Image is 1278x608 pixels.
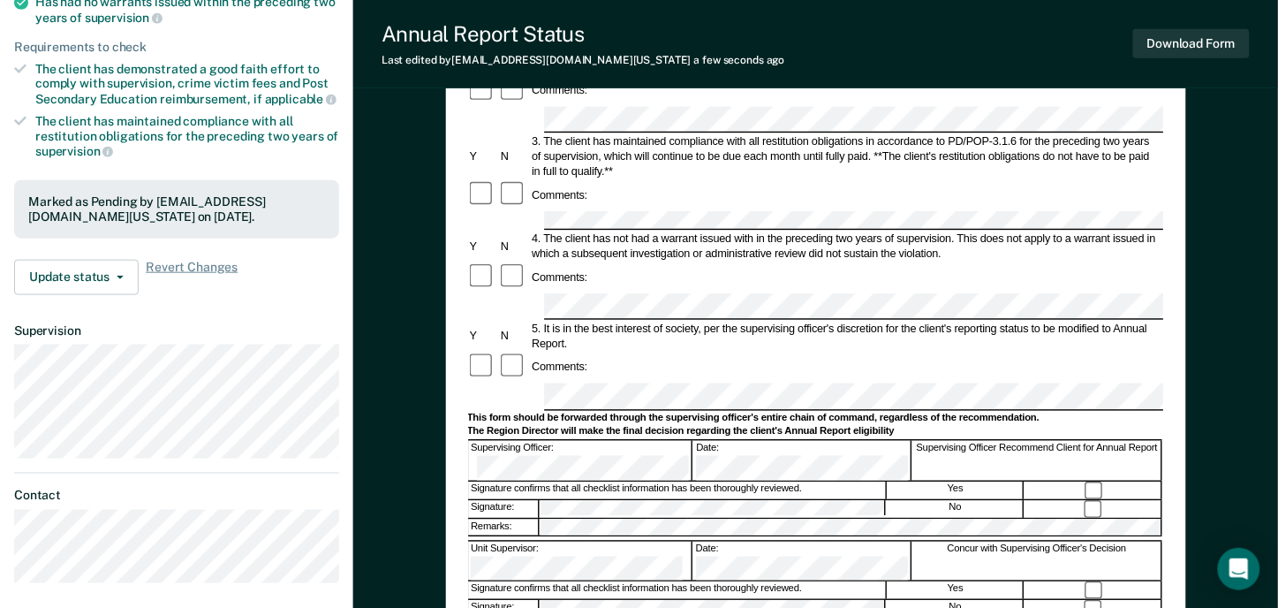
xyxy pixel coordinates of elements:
[14,40,339,55] div: Requirements to check
[468,501,539,519] div: Signature:
[35,114,339,159] div: The client has maintained compliance with all restitution obligations for the preceding two years of
[35,62,339,107] div: The client has demonstrated a good faith effort to comply with supervision, crime victim fees and...
[498,330,529,345] div: N
[888,483,1025,500] div: Yes
[467,426,1162,439] div: The Region Director will make the final decision regarding the client's Annual Report eligibility
[468,520,540,535] div: Remarks:
[529,270,590,285] div: Comments:
[14,488,339,503] dt: Contact
[693,442,911,482] div: Date:
[467,330,498,345] div: Y
[468,582,887,600] div: Signature confirms that all checklist information has been thoroughly reviewed.
[382,21,785,47] div: Annual Report Status
[498,239,529,255] div: N
[1133,29,1250,58] button: Download Form
[1218,548,1260,590] div: Open Intercom Messenger
[912,542,1162,581] div: Concur with Supervising Officer's Decision
[467,412,1162,425] div: This form should be forwarded through the supervising officer's entire chain of command, regardle...
[529,361,590,376] div: Comments:
[913,442,1162,482] div: Supervising Officer Recommend Client for Annual Report
[85,11,163,25] span: supervision
[467,239,498,255] div: Y
[529,322,1162,352] div: 5. It is in the best interest of society, per the supervising officer's discretion for the client...
[498,149,529,164] div: N
[14,260,139,295] button: Update status
[146,260,238,295] span: Revert Changes
[14,323,339,338] dt: Supervision
[888,501,1025,519] div: No
[35,144,113,158] span: supervision
[28,194,325,224] div: Marked as Pending by [EMAIL_ADDRESS][DOMAIN_NAME][US_STATE] on [DATE].
[529,188,590,203] div: Comments:
[693,542,911,581] div: Date:
[529,83,590,98] div: Comments:
[888,582,1025,600] div: Yes
[694,54,785,66] span: a few seconds ago
[382,54,785,66] div: Last edited by [EMAIL_ADDRESS][DOMAIN_NAME][US_STATE]
[468,442,692,482] div: Supervising Officer:
[468,542,692,581] div: Unit Supervisor:
[529,232,1162,262] div: 4. The client has not had a warrant issued with in the preceding two years of supervision. This d...
[265,92,337,106] span: applicable
[529,134,1162,179] div: 3. The client has maintained compliance with all restitution obligations in accordance to PD/POP-...
[467,149,498,164] div: Y
[468,483,887,500] div: Signature confirms that all checklist information has been thoroughly reviewed.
